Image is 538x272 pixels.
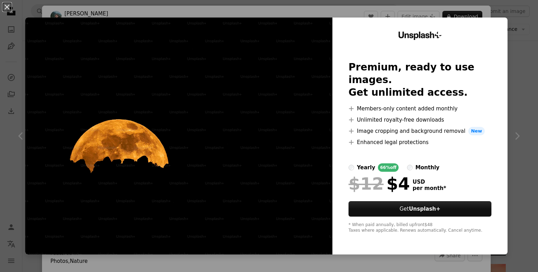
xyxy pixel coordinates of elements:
[349,175,410,193] div: $4
[349,201,491,217] button: GetUnsplash+
[349,61,491,99] h2: Premium, ready to use images. Get unlimited access.
[413,179,446,185] span: USD
[349,222,491,233] div: * When paid annually, billed upfront $48 Taxes where applicable. Renews automatically. Cancel any...
[357,163,375,172] div: yearly
[349,104,491,113] li: Members-only content added monthly
[413,185,446,191] span: per month *
[349,175,384,193] span: $12
[415,163,440,172] div: monthly
[349,138,491,147] li: Enhanced legal protections
[409,206,440,212] strong: Unsplash+
[407,165,413,170] input: monthly
[349,116,491,124] li: Unlimited royalty-free downloads
[349,165,354,170] input: yearly66%off
[349,127,491,135] li: Image cropping and background removal
[378,163,399,172] div: 66% off
[468,127,485,135] span: New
